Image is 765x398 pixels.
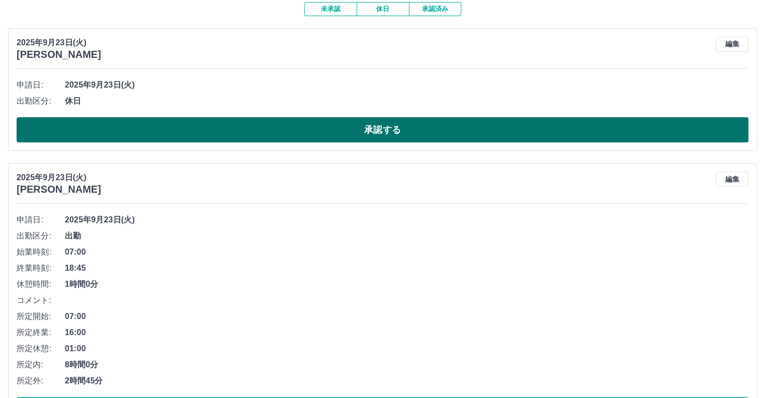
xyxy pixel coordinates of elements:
[65,343,748,355] span: 01:00
[17,310,65,323] span: 所定開始:
[17,327,65,339] span: 所定終業:
[65,230,748,242] span: 出勤
[17,214,65,226] span: 申請日:
[357,2,409,16] button: 休日
[65,359,748,371] span: 8時間0分
[65,375,748,387] span: 2時間45分
[17,49,101,60] h3: [PERSON_NAME]
[716,172,748,187] button: 編集
[65,310,748,323] span: 07:00
[65,214,748,226] span: 2025年9月23日(火)
[17,246,65,258] span: 始業時刻:
[17,37,101,49] p: 2025年9月23日(火)
[65,327,748,339] span: 16:00
[65,246,748,258] span: 07:00
[17,230,65,242] span: 出勤区分:
[17,184,101,195] h3: [PERSON_NAME]
[17,117,748,142] button: 承認する
[304,2,357,16] button: 未承認
[17,375,65,387] span: 所定外:
[17,79,65,91] span: 申請日:
[17,95,65,107] span: 出勤区分:
[409,2,461,16] button: 承認済み
[17,278,65,290] span: 休憩時間:
[65,79,748,91] span: 2025年9月23日(火)
[17,359,65,371] span: 所定内:
[17,262,65,274] span: 終業時刻:
[65,278,748,290] span: 1時間0分
[17,294,65,306] span: コメント:
[716,37,748,52] button: 編集
[17,343,65,355] span: 所定休憩:
[65,262,748,274] span: 18:45
[17,172,101,184] p: 2025年9月23日(火)
[65,95,748,107] span: 休日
